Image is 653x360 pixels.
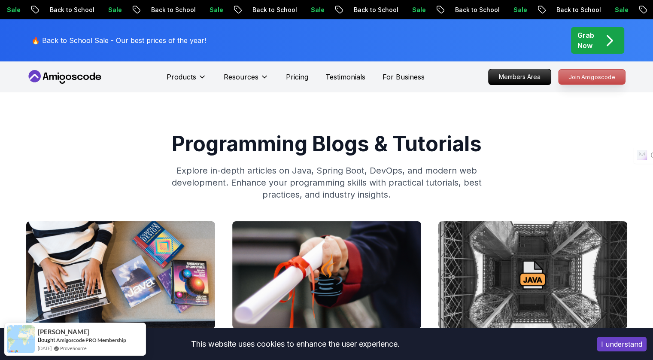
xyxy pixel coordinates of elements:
[60,345,87,352] a: ProveSource
[224,72,258,82] p: Resources
[6,335,584,354] div: This website uses cookies to enhance the user experience.
[438,221,627,329] img: image
[446,6,505,14] p: Back to School
[548,6,606,14] p: Back to School
[7,325,35,353] img: provesource social proof notification image
[162,165,492,201] p: Explore in-depth articles on Java, Spring Boot, DevOps, and modern web development. Enhance your ...
[232,221,421,329] img: image
[26,134,627,154] h1: Programming Blogs & Tutorials
[100,6,127,14] p: Sale
[38,336,55,343] span: Bought
[167,72,196,82] p: Products
[488,69,551,85] a: Members Area
[286,72,308,82] a: Pricing
[38,345,52,352] span: [DATE]
[56,337,126,343] a: Amigoscode PRO Membership
[41,6,100,14] p: Back to School
[606,6,634,14] p: Sale
[577,30,594,51] p: Grab Now
[302,6,330,14] p: Sale
[345,6,404,14] p: Back to School
[505,6,532,14] p: Sale
[26,221,215,329] img: image
[559,70,625,84] p: Join Amigoscode
[31,35,206,46] p: 🔥 Back to School Sale - Our best prices of the year!
[224,72,269,89] button: Resources
[201,6,228,14] p: Sale
[558,69,626,85] a: Join Amigoscode
[38,328,89,336] span: [PERSON_NAME]
[143,6,201,14] p: Back to School
[383,72,425,82] a: For Business
[244,6,302,14] p: Back to School
[404,6,431,14] p: Sale
[325,72,365,82] a: Testimonials
[597,337,647,351] button: Accept cookies
[167,72,207,89] button: Products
